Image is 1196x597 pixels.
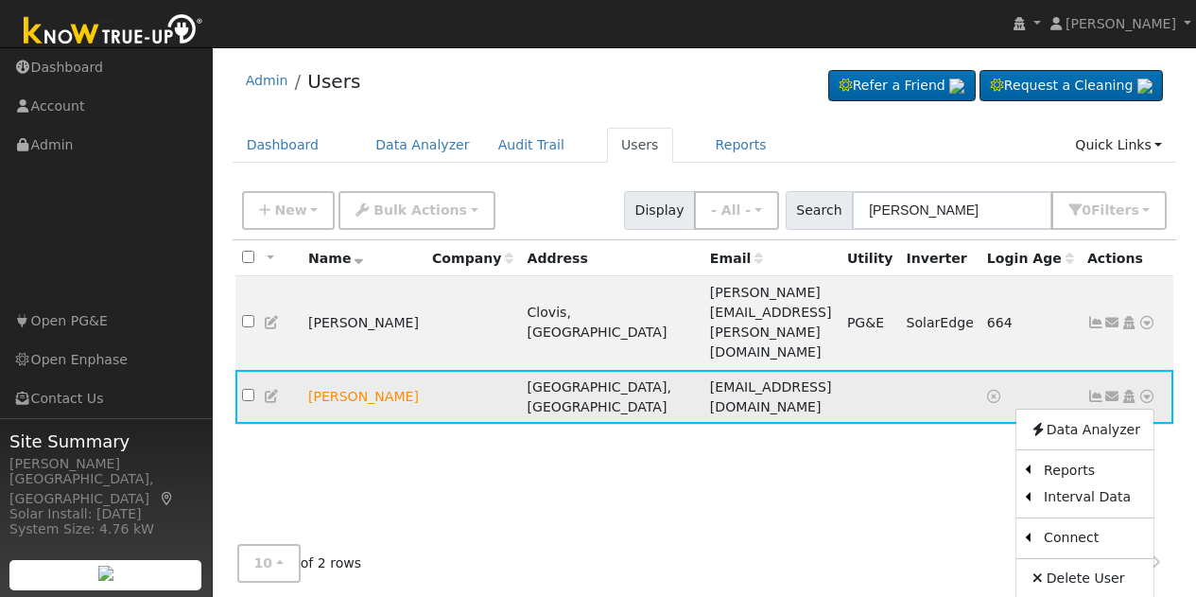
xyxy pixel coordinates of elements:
[1120,389,1137,404] a: Login As
[338,191,494,230] button: Bulk Actions
[1031,457,1153,483] a: Reports
[1016,566,1153,592] a: Delete User
[237,544,362,583] span: of 2 rows
[1137,79,1153,94] img: retrieve
[979,70,1163,102] a: Request a Cleaning
[9,469,202,509] div: [GEOGRAPHIC_DATA], [GEOGRAPHIC_DATA]
[624,191,695,230] span: Display
[308,251,364,266] span: Name
[1120,315,1137,330] a: Login As
[159,491,176,506] a: Map
[361,128,484,163] a: Data Analyzer
[828,70,976,102] a: Refer a Friend
[9,504,202,524] div: Solar Install: [DATE]
[432,251,513,266] span: Company name
[520,370,702,424] td: [GEOGRAPHIC_DATA], [GEOGRAPHIC_DATA]
[987,251,1074,266] span: Days since last login
[710,251,763,266] span: Email
[906,249,973,269] div: Inverter
[98,566,113,581] img: retrieve
[302,370,425,424] td: Lead
[906,315,973,330] span: SolarEdge
[1104,313,1121,333] a: andrew.lovejoy@yahoo.com
[949,79,964,94] img: retrieve
[987,315,1013,330] span: 12/20/2023 7:04:44 AM
[1087,249,1167,269] div: Actions
[1016,416,1153,443] a: Data Analyzer
[1061,128,1176,163] a: Quick Links
[373,202,467,218] span: Bulk Actions
[987,389,1004,404] a: No login access
[1138,387,1155,407] a: Other actions
[9,429,202,454] span: Site Summary
[274,202,306,218] span: New
[1031,484,1153,511] a: Interval Data
[14,10,213,53] img: Know True-Up
[607,128,673,163] a: Users
[520,276,702,371] td: Clovis, [GEOGRAPHIC_DATA]
[1091,202,1139,218] span: Filter
[484,128,579,163] a: Audit Trail
[307,70,360,93] a: Users
[302,276,425,371] td: [PERSON_NAME]
[528,249,697,269] div: Address
[847,315,884,330] span: PG&E
[264,315,281,330] a: Edit User
[1138,313,1155,333] a: Other actions
[852,191,1052,230] input: Search
[710,285,832,360] span: [PERSON_NAME][EMAIL_ADDRESS][PERSON_NAME][DOMAIN_NAME]
[264,389,281,404] a: Edit User
[1066,16,1176,31] span: [PERSON_NAME]
[694,191,779,230] button: - All -
[1131,202,1138,218] span: s
[1087,315,1104,330] a: Show Graph
[710,379,832,414] span: [EMAIL_ADDRESS][DOMAIN_NAME]
[246,73,288,88] a: Admin
[254,555,273,571] span: 10
[1051,191,1167,230] button: 0Filters
[847,249,893,269] div: Utility
[1087,389,1104,404] a: Not connected
[1104,387,1121,407] a: johnat@gmail.com
[242,191,336,230] button: New
[702,128,781,163] a: Reports
[237,544,301,583] button: 10
[9,454,202,474] div: [PERSON_NAME]
[9,519,202,539] div: System Size: 4.76 kW
[233,128,334,163] a: Dashboard
[786,191,853,230] span: Search
[1031,525,1153,552] a: Connect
